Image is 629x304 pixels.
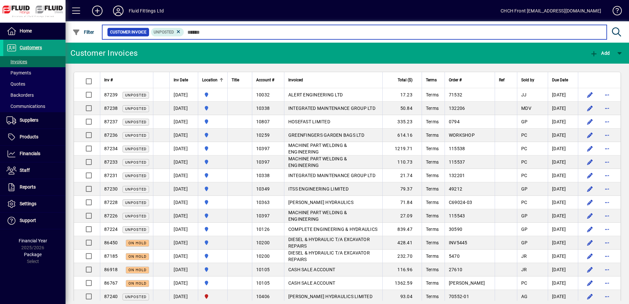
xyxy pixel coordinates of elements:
[125,107,146,111] span: Unposted
[602,170,612,181] button: More options
[202,226,223,233] span: AUCKLAND
[602,103,612,113] button: More options
[602,116,612,127] button: More options
[548,290,578,303] td: [DATE]
[3,90,66,101] a: Backorders
[7,81,25,87] span: Quotes
[602,157,612,167] button: More options
[7,92,34,98] span: Backorders
[521,132,527,138] span: PC
[521,294,528,299] span: AG
[256,227,270,232] span: 10126
[104,173,118,178] span: 87231
[202,293,223,300] span: FLUID FITTINGS CHRISTCHURCH
[169,263,198,276] td: [DATE]
[548,223,578,236] td: [DATE]
[426,159,439,165] span: Terms
[449,253,460,259] span: 5470
[288,210,347,222] span: MACHINE PART WELDING & ENGINEERING
[585,184,595,194] button: Edit
[382,182,422,196] td: 79.37
[202,118,223,125] span: AUCKLAND
[521,146,527,151] span: PC
[426,92,439,97] span: Terms
[125,174,146,178] span: Unposted
[585,170,595,181] button: Edit
[521,159,527,165] span: PC
[548,276,578,290] td: [DATE]
[3,56,66,67] a: Invoices
[288,92,343,97] span: ALERT ENGINEERING LTD
[585,197,595,208] button: Edit
[588,47,611,59] button: Add
[202,279,223,287] span: AUCKLAND
[602,143,612,154] button: More options
[104,213,118,218] span: 87226
[104,200,118,205] span: 87228
[552,76,574,84] div: Due Date
[232,76,248,84] div: Title
[110,29,146,35] span: Customer Invoice
[256,213,270,218] span: 10397
[585,143,595,154] button: Edit
[548,236,578,250] td: [DATE]
[256,253,270,259] span: 10200
[449,92,462,97] span: 71532
[585,224,595,234] button: Edit
[548,142,578,155] td: [DATE]
[521,280,527,286] span: PC
[202,172,223,179] span: AUCKLAND
[20,218,36,223] span: Support
[3,196,66,212] a: Settings
[232,76,239,84] span: Title
[288,267,335,272] span: CASH SALE ACCOUNT
[521,227,528,232] span: GP
[20,28,32,33] span: Home
[202,76,223,84] div: Location
[104,280,118,286] span: 86767
[602,130,612,140] button: More options
[426,267,439,272] span: Terms
[202,239,223,246] span: AUCKLAND
[3,213,66,229] a: Support
[256,132,270,138] span: 10259
[548,182,578,196] td: [DATE]
[449,159,465,165] span: 115537
[499,76,505,84] span: Ref
[24,252,42,257] span: Package
[125,295,146,299] span: Unposted
[521,119,528,124] span: GP
[7,104,45,109] span: Communications
[590,51,610,56] span: Add
[382,142,422,155] td: 1219.71
[602,197,612,208] button: More options
[70,48,138,58] div: Customer Invoices
[449,132,475,138] span: WORKSHOP
[256,106,270,111] span: 10338
[608,1,621,23] a: Knowledge Base
[449,76,491,84] div: Order #
[256,92,270,97] span: 10032
[585,103,595,113] button: Edit
[449,146,465,151] span: 115538
[20,151,40,156] span: Financials
[288,280,335,286] span: CASH SALE ACCOUNT
[256,76,274,84] span: Account #
[449,200,472,205] span: C69024-03
[169,250,198,263] td: [DATE]
[382,223,422,236] td: 839.47
[71,26,96,38] button: Filter
[125,228,146,232] span: Unposted
[202,76,218,84] span: Location
[521,213,528,218] span: GP
[202,253,223,260] span: AUCKLAND
[125,147,146,151] span: Unposted
[169,223,198,236] td: [DATE]
[288,143,347,154] span: MACHINE PART WELDING & ENGINEERING
[426,146,439,151] span: Terms
[288,250,370,262] span: DIESEL & HYDRAULIC T/A EXCAVATOR REPAIRS
[585,130,595,140] button: Edit
[169,155,198,169] td: [DATE]
[426,294,439,299] span: Terms
[585,116,595,127] button: Edit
